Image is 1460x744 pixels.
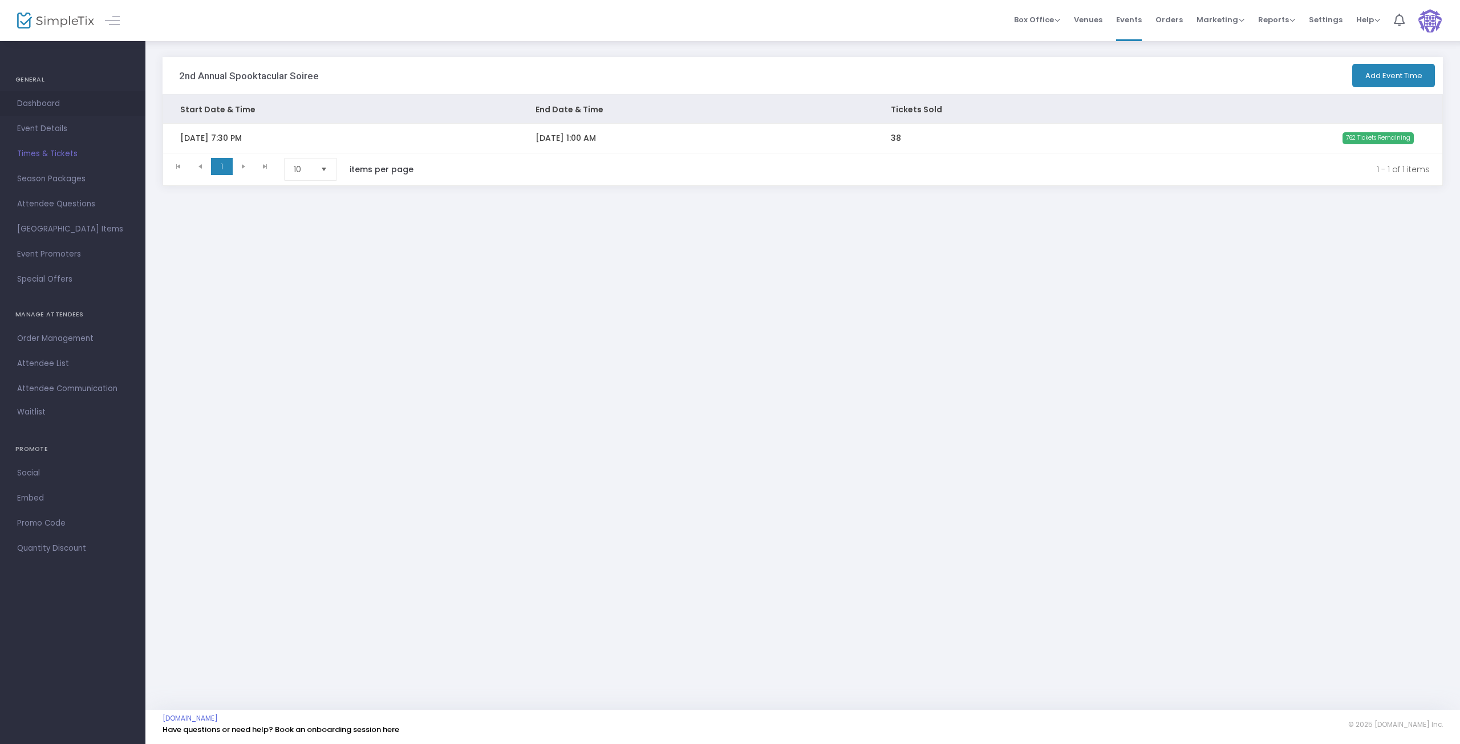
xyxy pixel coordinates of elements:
[211,158,233,175] span: Page 1
[179,70,319,82] h3: 2nd Annual Spooktacular Soiree
[874,95,1158,124] th: Tickets Sold
[17,491,128,506] span: Embed
[17,172,128,186] span: Season Packages
[1258,14,1295,25] span: Reports
[1014,14,1060,25] span: Box Office
[536,132,596,144] span: [DATE] 1:00 AM
[17,121,128,136] span: Event Details
[17,197,128,212] span: Attendee Questions
[17,247,128,262] span: Event Promoters
[316,158,332,180] button: Select
[17,406,46,418] span: Waitlist
[518,95,874,124] th: End Date & Time
[350,164,413,175] label: items per page
[1352,64,1435,87] button: Add Event Time
[15,303,130,326] h4: MANAGE ATTENDEES
[180,132,242,144] span: [DATE] 7:30 PM
[17,356,128,371] span: Attendee List
[1074,5,1102,34] span: Venues
[163,95,518,124] th: Start Date & Time
[17,466,128,481] span: Social
[1116,5,1142,34] span: Events
[17,272,128,287] span: Special Offers
[17,516,128,531] span: Promo Code
[163,724,399,735] a: Have questions or need help? Book an onboarding session here
[294,164,311,175] span: 10
[1197,14,1244,25] span: Marketing
[1356,14,1380,25] span: Help
[891,132,901,144] span: 38
[163,95,1442,152] div: Data table
[17,541,128,556] span: Quantity Discount
[17,331,128,346] span: Order Management
[15,438,130,461] h4: PROMOTE
[17,147,128,161] span: Times & Tickets
[1343,132,1414,144] span: 762 Tickets Remaining
[163,714,218,723] a: [DOMAIN_NAME]
[1348,720,1443,729] span: © 2025 [DOMAIN_NAME] Inc.
[17,96,128,111] span: Dashboard
[17,222,128,237] span: [GEOGRAPHIC_DATA] Items
[17,381,128,396] span: Attendee Communication
[437,158,1430,181] kendo-pager-info: 1 - 1 of 1 items
[1155,5,1183,34] span: Orders
[15,68,130,91] h4: GENERAL
[1309,5,1343,34] span: Settings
